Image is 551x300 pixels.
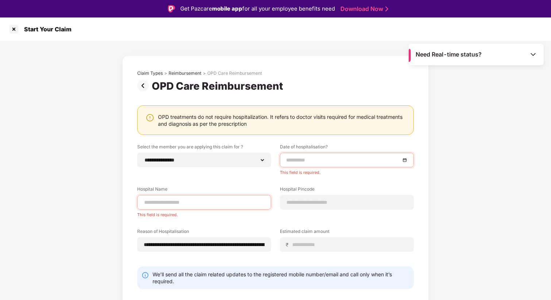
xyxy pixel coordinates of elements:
span: ₹ [286,241,292,248]
img: Stroke [385,5,388,13]
label: Select the member you are applying this claim for ? [137,144,271,153]
div: We’ll send all the claim related updates to the registered mobile number/email and call only when... [153,271,409,285]
label: Hospital Name [137,186,271,195]
div: OPD treatments do not require hospitalization. It refers to doctor visits required for medical tr... [158,113,406,127]
label: Reason of Hospitalisation [137,228,271,237]
div: Claim Types [137,70,163,76]
img: Logo [168,5,175,12]
label: Hospital Pincode [280,186,414,195]
div: This field is required. [137,210,271,217]
strong: mobile app [212,5,242,12]
label: Estimated claim amount [280,228,414,237]
label: Date of hospitalisation? [280,144,414,153]
img: svg+xml;base64,PHN2ZyBpZD0iSW5mby0yMHgyMCIgeG1sbnM9Imh0dHA6Ly93d3cudzMub3JnLzIwMDAvc3ZnIiB3aWR0aD... [142,272,149,279]
a: Download Now [340,5,386,13]
div: > [203,70,206,76]
div: OPD Care Reimbursement [207,70,262,76]
span: Need Real-time status? [416,51,482,58]
img: svg+xml;base64,PHN2ZyBpZD0iV2FybmluZ18tXzI0eDI0IiBkYXRhLW5hbWU9Ildhcm5pbmcgLSAyNHgyNCIgeG1sbnM9Im... [146,113,154,122]
img: Toggle Icon [529,51,537,58]
img: svg+xml;base64,PHN2ZyBpZD0iUHJldi0zMngzMiIgeG1sbnM9Imh0dHA6Ly93d3cudzMub3JnLzIwMDAvc3ZnIiB3aWR0aD... [137,80,152,91]
div: This field is required. [280,167,414,175]
div: OPD Care Reimbursement [152,80,286,92]
div: Get Pazcare for all your employee benefits need [180,4,335,13]
div: > [164,70,167,76]
div: Start Your Claim [20,26,72,33]
div: Reimbursement [169,70,201,76]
